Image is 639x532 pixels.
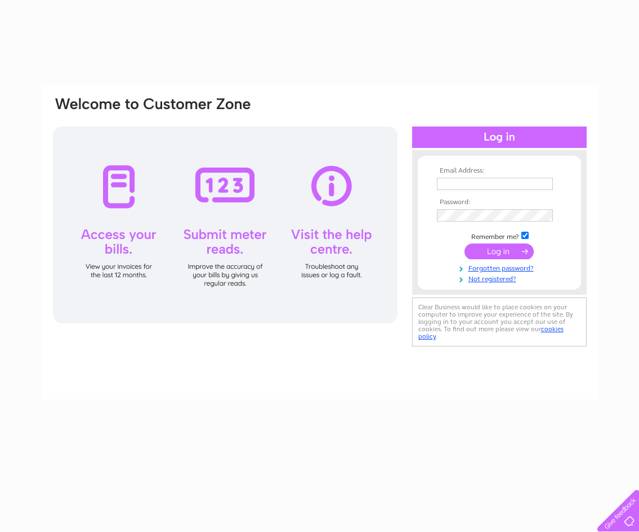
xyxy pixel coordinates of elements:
a: Forgotten password? [437,262,565,273]
input: Submit [464,244,534,259]
a: Not registered? [437,273,565,283]
th: Email Address: [434,167,565,175]
td: Remember me? [434,230,565,241]
a: cookies policy [418,325,564,340]
div: Clear Business would like to place cookies on your computer to improve your experience of the sit... [412,297,587,346]
th: Password: [434,199,565,206]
